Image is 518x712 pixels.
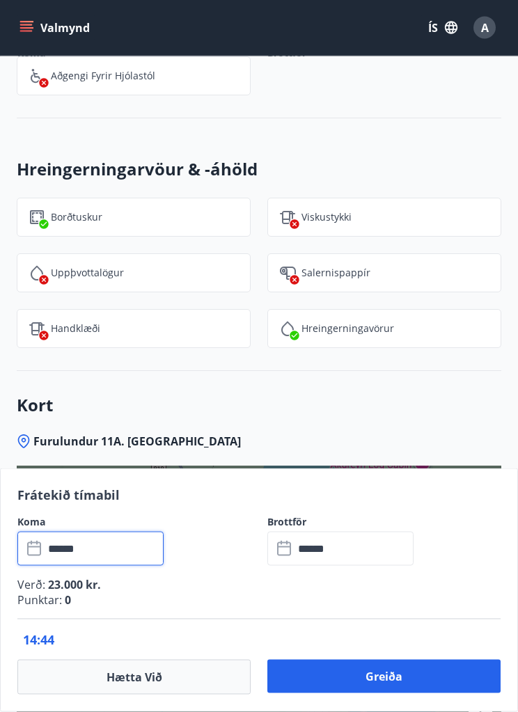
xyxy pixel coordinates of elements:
[17,394,501,418] h3: Kort
[45,577,101,592] span: 23.000 kr.
[29,68,45,85] img: 8IYIKVZQyRlUC6HQIIUSdjpPGRncJsz2RzLgWvp4.svg
[267,515,501,529] label: Brottför
[17,158,501,182] h3: Hreingerningarvöur & -áhöld
[17,592,501,608] p: Punktar :
[301,322,394,336] p: Hreingerningavörur
[17,486,501,504] p: Frátekið tímabil
[29,321,45,338] img: uiBtL0ikWr40dZiggAgPY6zIBwQcLm3lMVfqTObx.svg
[17,15,95,40] button: menu
[17,515,251,529] label: Koma
[62,592,71,608] span: 0
[279,209,296,226] img: tIVzTFYizac3SNjIS52qBBKOADnNn3qEFySneclv.svg
[51,211,102,225] p: Borðtuskur
[40,631,54,648] span: 44
[301,267,370,280] p: Salernispappír
[279,265,296,282] img: JsUkc86bAWErts0UzsjU3lk4pw2986cAIPoh8Yw7.svg
[23,631,40,648] span: 14 :
[29,209,45,226] img: FQTGzxj9jDlMaBqrp2yyjtzD4OHIbgqFuIf1EfZm.svg
[267,660,501,693] button: Greiða
[421,15,465,40] button: ÍS
[17,577,501,592] p: Verð :
[279,321,296,338] img: IEMZxl2UAX2uiPqnGqR2ECYTbkBjM7IGMvKNT7zJ.svg
[51,267,124,280] p: Uppþvottalögur
[33,434,241,450] span: Furulundur 11A. [GEOGRAPHIC_DATA]
[481,20,489,35] span: A
[51,70,155,84] p: Aðgengi fyrir hjólastól
[468,11,501,45] button: A
[17,660,251,695] button: Hætta við
[301,211,352,225] p: Viskustykki
[29,265,45,282] img: y5Bi4hK1jQC9cBVbXcWRSDyXCR2Ut8Z2VPlYjj17.svg
[51,322,100,336] p: Handklæði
